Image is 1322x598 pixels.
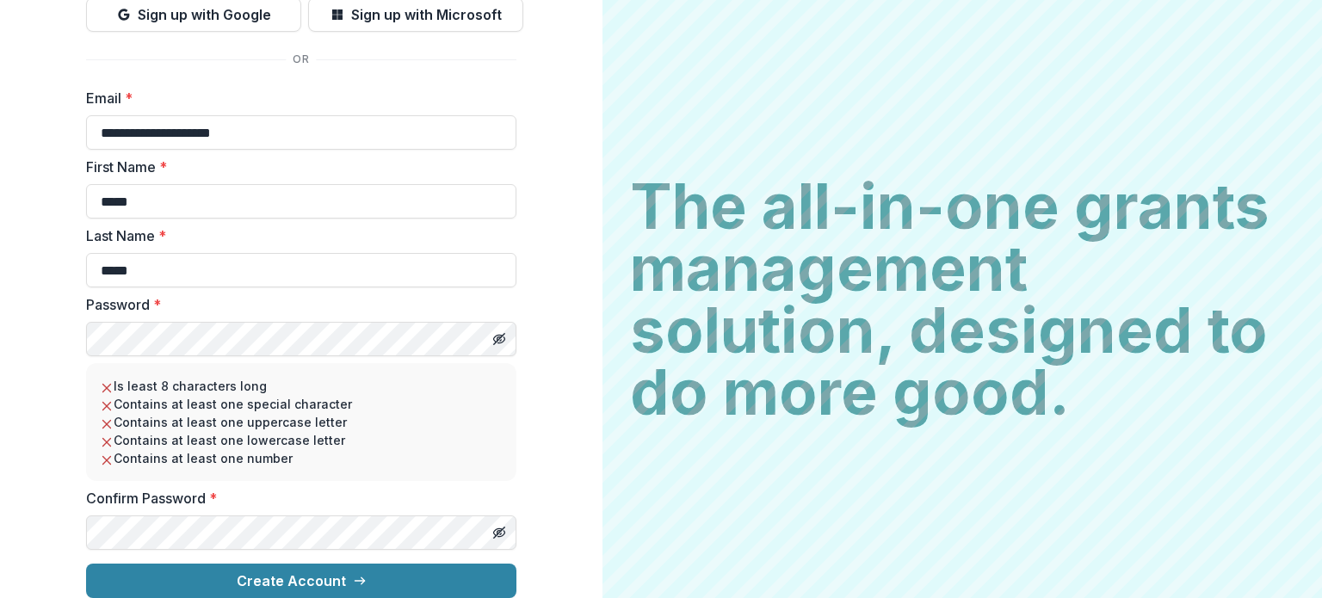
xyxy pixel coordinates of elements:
[485,325,513,353] button: Toggle password visibility
[485,519,513,546] button: Toggle password visibility
[86,225,506,246] label: Last Name
[461,329,482,349] keeper-lock: Open Keeper Popup
[86,157,506,177] label: First Name
[100,431,503,449] li: Contains at least one lowercase letter
[100,449,503,467] li: Contains at least one number
[86,88,506,108] label: Email
[100,377,503,395] li: Is least 8 characters long
[100,395,503,413] li: Contains at least one special character
[86,488,506,509] label: Confirm Password
[100,413,503,431] li: Contains at least one uppercase letter
[86,294,506,315] label: Password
